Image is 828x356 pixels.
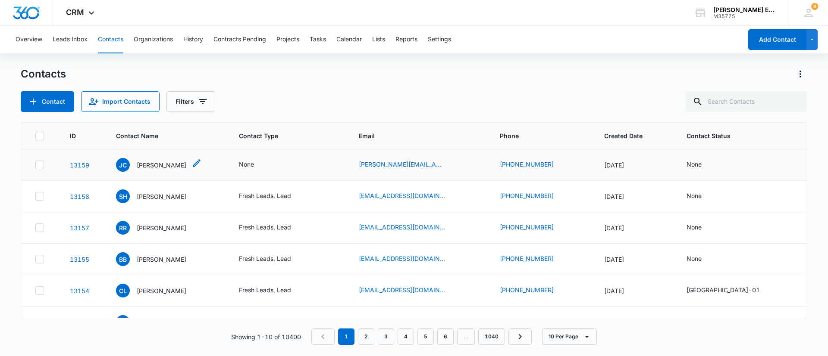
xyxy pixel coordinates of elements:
div: account name [713,6,776,13]
div: [GEOGRAPHIC_DATA]-01 [687,285,760,294]
div: Contact Type - None - Select to Edit Field [239,160,270,170]
span: Email [359,131,467,140]
div: [DATE] [604,161,666,170]
span: RR [116,221,130,235]
div: Contact Type - Fresh Leads, Lead - Select to Edit Field [239,317,307,327]
span: Contact Type [239,131,325,140]
div: Contact Status - None - Select to Edit Field [687,223,717,233]
div: Contact Status - None - Select to Edit Field [687,254,717,264]
a: [EMAIL_ADDRESS][DOMAIN_NAME] [359,223,445,232]
button: Add Contact [748,29,806,50]
a: [EMAIL_ADDRESS][DOMAIN_NAME] [359,191,445,200]
a: Page 3 [378,328,394,345]
button: 10 Per Page [542,328,597,345]
div: Fresh Leads, Lead [239,223,291,232]
span: Contact Name [116,131,206,140]
span: E [116,315,130,329]
input: Search Contacts [686,91,807,112]
span: BB [116,252,130,266]
div: [DATE] [604,255,666,264]
div: None [687,191,702,200]
span: Phone [500,131,571,140]
p: [PERSON_NAME] [137,223,186,232]
div: [DATE] [604,286,666,295]
span: Created Date [604,131,654,140]
p: [PERSON_NAME] [137,286,186,295]
a: [PHONE_NUMBER] [500,317,554,326]
button: Organizations [134,26,173,53]
nav: Pagination [311,328,532,345]
div: Contact Name - Brian Boronkay - Select to Edit Field [116,252,202,266]
div: Contact Type - Fresh Leads, Lead - Select to Edit Field [239,191,307,201]
div: Phone - +1 (415) 637-8372 - Select to Edit Field [500,223,569,233]
div: Contact Name - Renato Ruvalcaba - Select to Edit Field [116,221,202,235]
div: Fresh Leads, Lead [239,191,291,200]
button: Filters [166,91,215,112]
a: [EMAIL_ADDRESS][DOMAIN_NAME] [359,285,445,294]
a: Page 6 [437,328,454,345]
p: [PERSON_NAME] [137,192,186,201]
a: [PERSON_NAME][EMAIL_ADDRESS][DOMAIN_NAME] [359,160,445,169]
button: Contracts Pending [213,26,266,53]
a: [PHONE_NUMBER] [500,285,554,294]
h1: Contacts [21,68,66,80]
a: Navigate to contact details page for Julio Caceres [70,161,89,169]
button: Actions [793,67,807,81]
button: Overview [16,26,42,53]
a: [PHONE_NUMBER] [500,223,554,232]
div: Email - renatoruvalcaba@gmail.com - Select to Edit Field [359,223,461,233]
div: Contact Status - TX-01 - Select to Edit Field [687,317,775,327]
button: Leads Inbox [53,26,88,53]
div: Phone - +1 (303) 830-0302 - Select to Edit Field [500,254,569,264]
p: [PERSON_NAME] [137,318,186,327]
div: Email - bboronkay@outlook.com - Select to Edit Field [359,254,461,264]
a: Next Page [508,328,532,345]
span: ID [70,131,83,140]
a: [EMAIL_ADDRESS][DOMAIN_NAME] [359,317,445,326]
div: [DATE] [604,223,666,232]
div: Phone - (951) 392-5564 - Select to Edit Field [500,191,569,201]
div: Contact Status - None - Select to Edit Field [687,160,717,170]
div: Contact Name - Edmond - Select to Edit Field [116,315,202,329]
span: 9 [811,3,818,10]
div: Contact Name - Stefon Houston - Select to Edit Field [116,189,202,203]
a: Page 1040 [478,328,505,345]
div: Contact Name - Julio Caceres - Select to Edit Field [116,158,202,172]
div: notifications count [811,3,818,10]
div: Email - julio@caceresre.com - Select to Edit Field [359,160,461,170]
a: [PHONE_NUMBER] [500,160,554,169]
button: Calendar [336,26,362,53]
div: Contact Type - Fresh Leads, Lead - Select to Edit Field [239,285,307,296]
div: account id [713,13,776,19]
span: CL [116,284,130,297]
button: Tasks [310,26,326,53]
div: Phone - (346) 731-4182 - Select to Edit Field [500,285,569,296]
div: Email - pochejayyy@gmail.com - Select to Edit Field [359,317,461,327]
a: [PHONE_NUMBER] [500,191,554,200]
div: None [687,223,702,232]
div: Phone - (707) 239-4846 - Select to Edit Field [500,160,569,170]
div: Email - stefonhouston@gmail.com - Select to Edit Field [359,191,461,201]
p: [PERSON_NAME] [137,161,186,170]
div: None [687,254,702,263]
button: History [183,26,203,53]
a: Navigate to contact details page for Brian Boronkay [70,256,89,263]
a: Navigate to contact details page for Renato Ruvalcaba [70,224,89,232]
button: Projects [276,26,299,53]
a: [PHONE_NUMBER] [500,254,554,263]
a: Page 5 [417,328,434,345]
div: Contact Status - None - Select to Edit Field [687,191,717,201]
a: Page 4 [398,328,414,345]
a: [EMAIL_ADDRESS][DOMAIN_NAME] [359,254,445,263]
a: Navigate to contact details page for Christopher Latham [70,287,89,294]
div: [DATE] [604,318,666,327]
em: 1 [338,328,354,345]
div: Email - cjlatham420@gmail.com - Select to Edit Field [359,285,461,296]
button: Add Contact [21,91,74,112]
div: [DATE] [604,192,666,201]
span: Contact Status [687,131,781,140]
div: Fresh Leads, Lead [239,254,291,263]
button: Import Contacts [81,91,160,112]
div: [GEOGRAPHIC_DATA]-01 [687,317,760,326]
p: Showing 1-10 of 10400 [231,332,301,341]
